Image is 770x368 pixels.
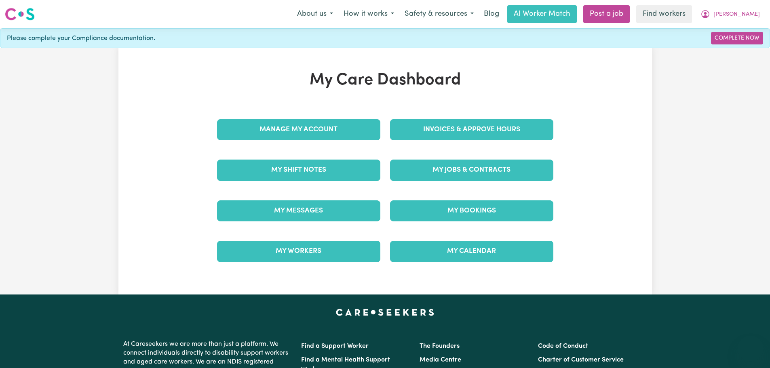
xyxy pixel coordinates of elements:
[390,119,553,140] a: Invoices & Approve Hours
[713,10,760,19] span: [PERSON_NAME]
[538,357,624,363] a: Charter of Customer Service
[212,71,558,90] h1: My Care Dashboard
[711,32,763,44] a: Complete Now
[538,343,588,349] a: Code of Conduct
[338,6,399,23] button: How it works
[217,160,380,181] a: My Shift Notes
[738,336,764,362] iframe: Button to launch messaging window
[390,200,553,221] a: My Bookings
[583,5,630,23] a: Post a job
[217,119,380,140] a: Manage My Account
[390,160,553,181] a: My Jobs & Contracts
[507,5,577,23] a: AI Worker Match
[301,343,369,349] a: Find a Support Worker
[5,7,35,21] img: Careseekers logo
[420,357,461,363] a: Media Centre
[399,6,479,23] button: Safety & resources
[5,5,35,23] a: Careseekers logo
[217,241,380,262] a: My Workers
[7,34,155,43] span: Please complete your Compliance documentation.
[292,6,338,23] button: About us
[695,6,765,23] button: My Account
[390,241,553,262] a: My Calendar
[217,200,380,221] a: My Messages
[479,5,504,23] a: Blog
[336,309,434,315] a: Careseekers home page
[420,343,460,349] a: The Founders
[636,5,692,23] a: Find workers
